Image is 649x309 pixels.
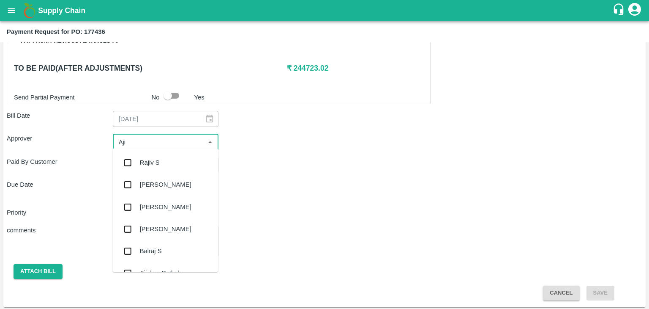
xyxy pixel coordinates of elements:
button: open drawer [2,1,21,20]
div: account of current user [627,2,642,19]
input: Select approver [115,136,202,147]
h6: ₹ 244723.02 [287,62,423,74]
button: Cancel [543,286,579,301]
div: Balraj S [140,247,162,256]
p: Approver [7,134,113,143]
p: No [152,93,160,102]
img: logo [21,2,38,19]
p: Priority [7,208,110,217]
b: Supply Chain [38,6,85,15]
div: Rajiv S [140,158,160,167]
p: Due Date [7,180,113,189]
b: Payment Request for PO: 177436 [7,28,105,35]
div: customer-support [612,3,627,18]
a: Supply Chain [38,5,612,17]
div: [PERSON_NAME] [140,202,191,212]
button: Close [205,136,215,147]
input: Bill Date [113,111,198,127]
button: Attach bill [14,264,63,279]
div: Ajinkya Pathak [140,269,181,278]
p: Bill Date [7,111,113,120]
p: Send Partial Payment [14,93,148,102]
div: [PERSON_NAME] [140,180,191,190]
p: comments [7,226,113,235]
p: Paid By Customer [7,157,113,166]
p: Yes [194,93,205,102]
div: [PERSON_NAME] [140,224,191,234]
h6: To be paid(After adjustments) [14,62,287,74]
